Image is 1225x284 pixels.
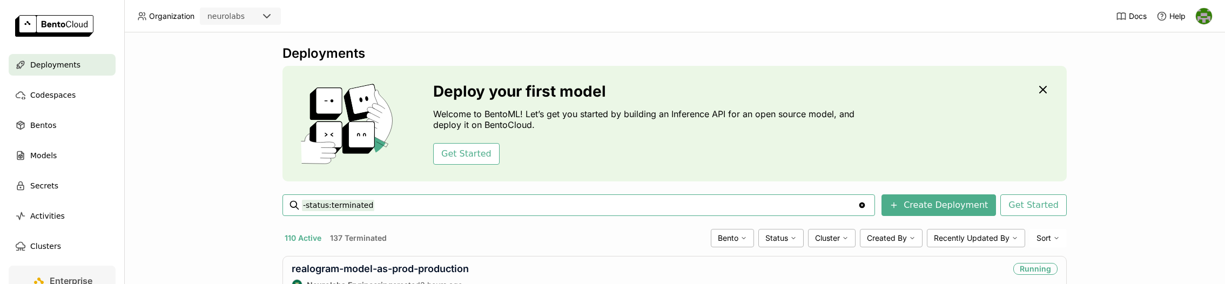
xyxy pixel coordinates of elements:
div: neurolabs [207,11,245,22]
div: Help [1156,11,1186,22]
a: Deployments [9,54,116,76]
h3: Deploy your first model [433,83,860,100]
div: Bento [711,229,754,247]
a: Docs [1116,11,1147,22]
img: cover onboarding [291,83,407,164]
input: Search [302,197,858,214]
span: Docs [1129,11,1147,21]
a: Bentos [9,114,116,136]
div: Deployments [282,45,1067,62]
img: logo [15,15,93,37]
div: Cluster [808,229,856,247]
span: Bento [718,233,738,243]
p: Welcome to BentoML! Let’s get you started by building an Inference API for an open source model, ... [433,109,860,130]
svg: Clear value [858,201,866,209]
button: Create Deployment [881,194,996,216]
span: Sort [1036,233,1051,243]
div: Running [1013,263,1058,275]
span: Activities [30,209,65,222]
span: Secrets [30,179,58,192]
span: Recently Updated By [934,233,1009,243]
span: Codespaces [30,89,76,102]
button: 110 Active [282,231,324,245]
div: Recently Updated By [927,229,1025,247]
a: Secrets [9,175,116,197]
div: Status [758,229,804,247]
a: realogram-model-as-prod-production [292,263,469,274]
span: Clusters [30,240,61,253]
span: Status [765,233,788,243]
input: Selected neurolabs. [246,11,247,22]
span: Help [1169,11,1186,21]
span: Cluster [815,233,840,243]
a: Clusters [9,235,116,257]
span: Deployments [30,58,80,71]
span: Organization [149,11,194,21]
span: Created By [867,233,907,243]
span: Models [30,149,57,162]
a: Models [9,145,116,166]
div: Created By [860,229,923,247]
button: Get Started [1000,194,1067,216]
span: Bentos [30,119,56,132]
img: Toby Thomas [1196,8,1212,24]
div: Sort [1029,229,1067,247]
button: Get Started [433,143,500,165]
button: 137 Terminated [328,231,389,245]
a: Activities [9,205,116,227]
a: Codespaces [9,84,116,106]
